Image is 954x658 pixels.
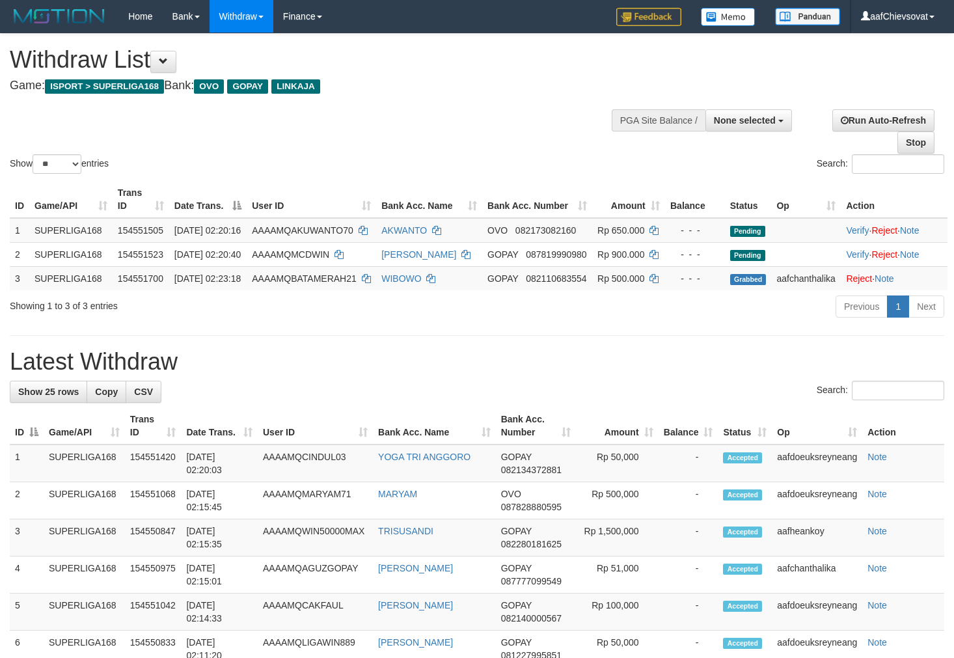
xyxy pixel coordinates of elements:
[125,519,182,556] td: 154550847
[526,273,586,284] span: Copy 082110683554 to clipboard
[597,249,644,260] span: Rp 900.000
[576,594,659,631] td: Rp 100,000
[487,225,508,236] span: OVO
[487,273,518,284] span: GOPAY
[841,181,947,218] th: Action
[501,526,532,536] span: GOPAY
[852,381,944,400] input: Search:
[113,181,169,218] th: Trans ID: activate to sort column ascending
[181,519,258,556] td: [DATE] 02:15:35
[10,218,29,243] td: 1
[29,181,113,218] th: Game/API: activate to sort column ascending
[659,407,718,445] th: Balance: activate to sort column ascending
[10,349,944,375] h1: Latest Withdraw
[597,225,644,236] span: Rp 650.000
[576,445,659,482] td: Rp 50,000
[378,600,453,610] a: [PERSON_NAME]
[181,594,258,631] td: [DATE] 02:14:33
[867,637,887,648] a: Note
[18,387,79,397] span: Show 25 rows
[501,502,562,512] span: Copy 087828880595 to clipboard
[378,563,453,573] a: [PERSON_NAME]
[772,556,862,594] td: aafchanthalika
[772,594,862,631] td: aafdoeuksreyneang
[252,225,353,236] span: AAAAMQAKUWANTO70
[515,225,576,236] span: Copy 082173082160 to clipboard
[378,637,453,648] a: [PERSON_NAME]
[181,482,258,519] td: [DATE] 02:15:45
[118,273,163,284] span: 154551700
[723,489,762,500] span: Accepted
[723,527,762,538] span: Accepted
[252,249,329,260] span: AAAAMQMCDWIN
[125,407,182,445] th: Trans ID: activate to sort column ascending
[730,226,765,237] span: Pending
[701,8,756,26] img: Button%20Memo.svg
[10,482,44,519] td: 2
[95,387,118,397] span: Copy
[772,407,862,445] th: Op: activate to sort column ascending
[174,225,241,236] span: [DATE] 02:20:16
[775,8,840,25] img: panduan.png
[118,249,163,260] span: 154551523
[670,272,720,285] div: - - -
[871,249,897,260] a: Reject
[900,249,920,260] a: Note
[247,181,376,218] th: User ID: activate to sort column ascending
[258,407,373,445] th: User ID: activate to sort column ascending
[227,79,268,94] span: GOPAY
[126,381,161,403] a: CSV
[10,7,109,26] img: MOTION_logo.png
[194,79,224,94] span: OVO
[501,452,532,462] span: GOPAY
[10,181,29,218] th: ID
[174,273,241,284] span: [DATE] 02:23:18
[501,613,562,624] span: Copy 082140000567 to clipboard
[33,154,81,174] select: Showentries
[10,556,44,594] td: 4
[501,576,562,586] span: Copy 087777099549 to clipboard
[378,489,417,499] a: MARYAM
[501,600,532,610] span: GOPAY
[181,407,258,445] th: Date Trans.: activate to sort column ascending
[381,225,427,236] a: AKWANTO
[730,274,767,285] span: Grabbed
[867,452,887,462] a: Note
[616,8,681,26] img: Feedback.jpg
[258,556,373,594] td: AAAAMQAGUZGOPAY
[659,556,718,594] td: -
[852,154,944,174] input: Search:
[576,407,659,445] th: Amount: activate to sort column ascending
[772,482,862,519] td: aafdoeuksreyneang
[867,600,887,610] a: Note
[44,519,125,556] td: SUPERLIGA168
[817,154,944,174] label: Search:
[841,266,947,290] td: ·
[501,489,521,499] span: OVO
[44,445,125,482] td: SUPERLIGA168
[134,387,153,397] span: CSV
[10,266,29,290] td: 3
[723,638,762,649] span: Accepted
[373,407,496,445] th: Bank Acc. Name: activate to sort column ascending
[45,79,164,94] span: ISPORT > SUPERLIGA168
[576,482,659,519] td: Rp 500,000
[10,154,109,174] label: Show entries
[670,224,720,237] div: - - -
[181,556,258,594] td: [DATE] 02:15:01
[908,295,944,318] a: Next
[723,601,762,612] span: Accepted
[181,445,258,482] td: [DATE] 02:20:03
[832,109,934,131] a: Run Auto-Refresh
[501,563,532,573] span: GOPAY
[378,526,433,536] a: TRISUSANDI
[258,594,373,631] td: AAAAMQCAKFAUL
[10,594,44,631] td: 5
[487,249,518,260] span: GOPAY
[29,218,113,243] td: SUPERLIGA168
[836,295,888,318] a: Previous
[381,249,456,260] a: [PERSON_NAME]
[29,266,113,290] td: SUPERLIGA168
[846,249,869,260] a: Verify
[526,249,586,260] span: Copy 087819990980 to clipboard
